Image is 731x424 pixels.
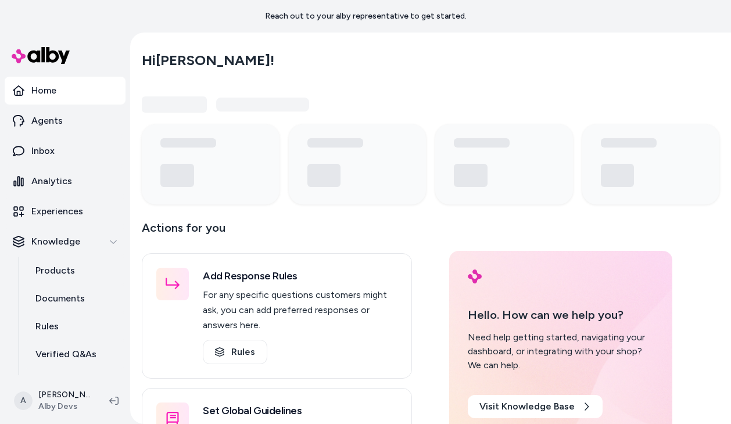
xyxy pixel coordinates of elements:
a: Products [24,257,126,285]
p: Reach out to your alby representative to get started. [265,10,467,22]
p: [PERSON_NAME] [38,389,91,401]
img: alby Logo [12,47,70,64]
p: Home [31,84,56,98]
a: Experiences [5,197,126,225]
p: Analytics [31,174,72,188]
h3: Set Global Guidelines [203,403,397,419]
a: Home [5,77,126,105]
p: For any specific questions customers might ask, you can add preferred responses or answers here. [203,288,397,333]
p: Actions for you [142,218,412,246]
a: Rules [24,312,126,340]
img: alby Logo [468,270,482,283]
h3: Add Response Rules [203,268,397,284]
p: Knowledge [31,235,80,249]
a: Visit Knowledge Base [468,395,603,418]
a: Rules [203,340,267,364]
button: A[PERSON_NAME]Alby Devs [7,382,100,419]
span: A [14,391,33,410]
p: Verified Q&As [35,347,96,361]
p: Rules [35,319,59,333]
a: Analytics [5,167,126,195]
div: Need help getting started, navigating your dashboard, or integrating with your shop? We can help. [468,330,654,372]
a: Reviews [24,368,126,396]
button: Knowledge [5,228,126,256]
p: Experiences [31,204,83,218]
p: Hello. How can we help you? [468,306,654,324]
p: Agents [31,114,63,128]
a: Agents [5,107,126,135]
p: Documents [35,292,85,306]
h2: Hi [PERSON_NAME] ! [142,52,274,69]
a: Verified Q&As [24,340,126,368]
p: Inbox [31,144,55,158]
a: Inbox [5,137,126,165]
p: Products [35,264,75,278]
span: Alby Devs [38,401,91,412]
a: Documents [24,285,126,312]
